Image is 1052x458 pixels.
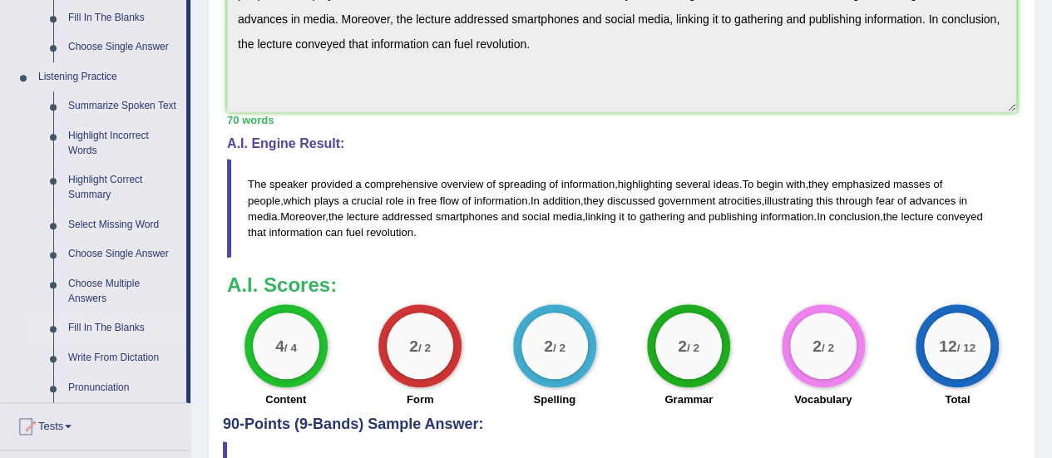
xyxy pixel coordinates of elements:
a: Highlight Correct Summary [61,165,186,209]
span: conveyed [936,210,983,223]
a: Fill In The Blanks [61,313,186,343]
a: Fill In The Blanks [61,3,186,33]
span: role [386,195,404,207]
span: In [531,195,540,207]
span: information [269,226,322,239]
span: comprehensive [364,178,437,190]
a: Choose Single Answer [61,239,186,269]
div: 70 words [227,112,1016,128]
a: Select Missing Word [61,210,186,240]
span: flow [440,195,459,207]
big: 2 [544,337,553,355]
span: spreading [498,178,546,190]
span: and [688,210,706,223]
span: fuel [346,226,363,239]
label: Content [265,392,306,407]
span: people [248,195,280,207]
a: Choose Single Answer [61,32,186,62]
span: lecture [347,210,379,223]
span: the [328,210,343,223]
label: Spelling [533,392,575,407]
a: Summarize Spoken Text [61,91,186,121]
span: the [883,210,898,223]
span: of [549,178,558,190]
b: A.I. Scores: [227,273,337,296]
span: gathering [640,210,684,223]
a: Write From Dictation [61,343,186,373]
span: plays [314,195,339,207]
span: and [501,210,519,223]
span: linking [585,210,616,223]
a: Listening Practice [31,62,186,92]
h4: A.I. Engine Result: [227,136,1016,151]
big: 2 [678,337,687,355]
span: a [343,195,348,207]
big: 2 [409,337,418,355]
span: through [836,195,872,207]
span: can [325,226,343,239]
span: provided [311,178,353,190]
span: begin [757,178,783,190]
span: In [817,210,826,223]
span: revolution [366,226,412,239]
span: in [407,195,415,207]
span: overview [441,178,483,190]
span: fear [876,195,894,207]
big: 12 [939,337,956,355]
small: / 2 [687,342,699,354]
small: / 2 [418,342,431,354]
span: they [583,195,604,207]
span: illustrating [764,195,813,207]
label: Total [945,392,970,407]
span: of [897,195,906,207]
span: information [760,210,813,223]
span: To [742,178,753,190]
span: lecture [901,210,933,223]
span: masses [893,178,931,190]
span: of [462,195,471,207]
span: media [553,210,582,223]
span: emphasized [832,178,890,190]
span: information [474,195,527,207]
a: Pronunciation [61,373,186,403]
span: which [284,195,311,207]
span: to [627,210,636,223]
span: advances [909,195,956,207]
a: Tests [1,403,190,445]
span: atrocities [718,195,761,207]
span: publishing [709,210,758,223]
span: discussed [607,195,655,207]
span: Moreover [280,210,325,223]
span: addition [542,195,580,207]
span: media [248,210,277,223]
span: social [522,210,550,223]
span: government [658,195,715,207]
span: this [816,195,832,207]
span: that [248,226,266,239]
span: speaker [269,178,308,190]
span: of [933,178,942,190]
span: it [619,210,625,223]
span: highlighting [618,178,673,190]
small: / 2 [821,342,833,354]
span: addressed [382,210,432,223]
span: with [786,178,805,190]
small: / 4 [284,342,297,354]
span: information [561,178,615,190]
blockquote: , . , , . , , . , , . , . [227,159,1016,257]
span: of [486,178,496,190]
span: several [675,178,710,190]
small: / 12 [956,342,975,354]
label: Form [407,392,434,407]
span: a [355,178,361,190]
span: they [808,178,829,190]
span: ideas [714,178,739,190]
span: free [418,195,437,207]
label: Grammar [664,392,713,407]
a: Highlight Incorrect Words [61,121,186,165]
span: smartphones [436,210,498,223]
label: Vocabulary [794,392,852,407]
small: / 2 [552,342,565,354]
span: crucial [351,195,383,207]
a: Choose Multiple Answers [61,269,186,313]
